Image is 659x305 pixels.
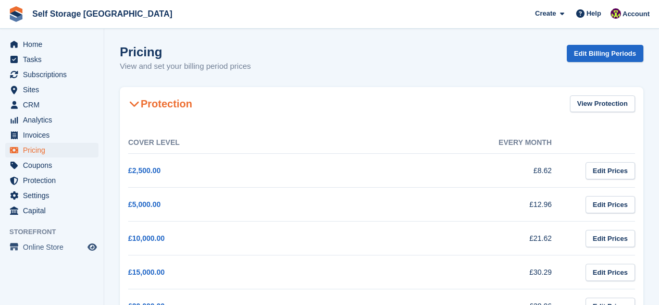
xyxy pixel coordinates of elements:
[23,52,85,67] span: Tasks
[23,97,85,112] span: CRM
[351,255,573,289] td: £30.29
[23,158,85,173] span: Coupons
[128,234,165,242] a: £10,000.00
[86,241,98,253] a: Preview store
[5,128,98,142] a: menu
[23,143,85,157] span: Pricing
[586,264,635,281] a: Edit Prices
[28,5,177,22] a: Self Storage [GEOGRAPHIC_DATA]
[23,188,85,203] span: Settings
[586,162,635,179] a: Edit Prices
[611,8,621,19] img: Nicholas Williams
[5,203,98,218] a: menu
[5,173,98,188] a: menu
[128,200,160,209] a: £5,000.00
[128,166,160,175] a: £2,500.00
[351,188,573,222] td: £12.96
[586,196,635,213] a: Edit Prices
[23,113,85,127] span: Analytics
[5,240,98,254] a: menu
[351,132,573,154] th: Every month
[5,37,98,52] a: menu
[586,230,635,247] a: Edit Prices
[5,52,98,67] a: menu
[9,227,104,237] span: Storefront
[5,67,98,82] a: menu
[23,67,85,82] span: Subscriptions
[535,8,556,19] span: Create
[5,158,98,173] a: menu
[120,45,251,59] h1: Pricing
[567,45,643,62] a: Edit Billing Periods
[128,97,192,110] h2: Protection
[23,82,85,97] span: Sites
[5,82,98,97] a: menu
[23,128,85,142] span: Invoices
[351,222,573,255] td: £21.62
[5,188,98,203] a: menu
[351,154,573,188] td: £8.62
[128,132,351,154] th: Cover Level
[5,97,98,112] a: menu
[5,143,98,157] a: menu
[570,95,635,113] a: View Protection
[23,240,85,254] span: Online Store
[587,8,601,19] span: Help
[8,6,24,22] img: stora-icon-8386f47178a22dfd0bd8f6a31ec36ba5ce8667c1dd55bd0f319d3a0aa187defe.svg
[23,203,85,218] span: Capital
[5,113,98,127] a: menu
[623,9,650,19] span: Account
[120,60,251,72] p: View and set your billing period prices
[23,173,85,188] span: Protection
[23,37,85,52] span: Home
[128,268,165,276] a: £15,000.00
